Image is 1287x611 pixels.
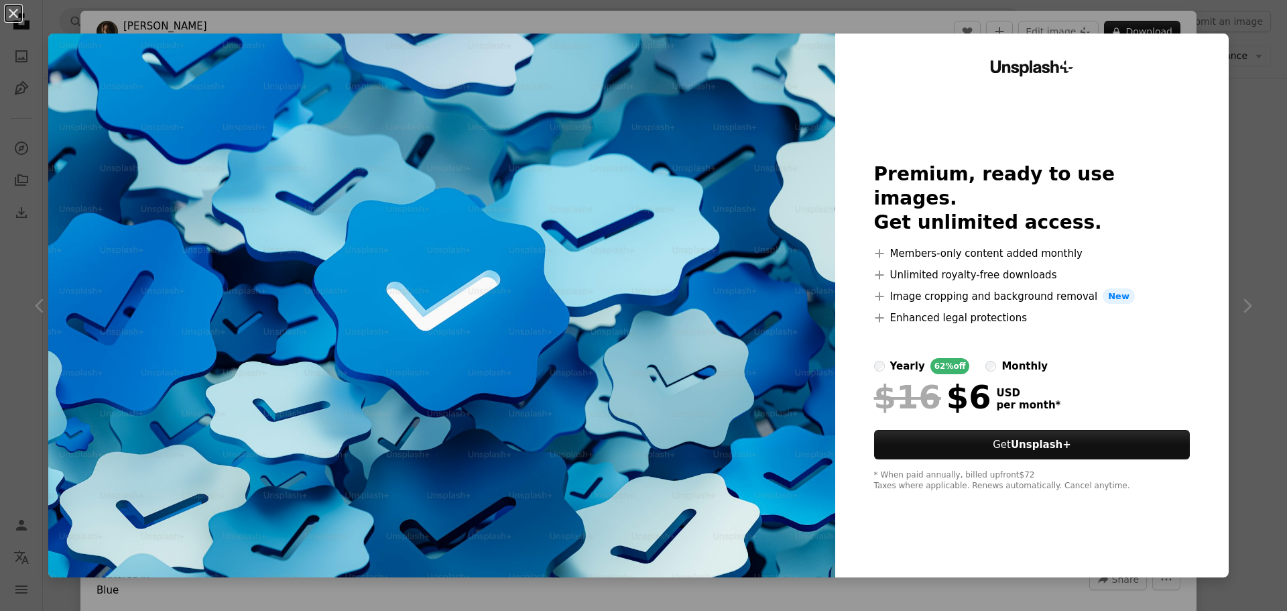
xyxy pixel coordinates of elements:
[874,310,1190,326] li: Enhanced legal protections
[1103,288,1135,304] span: New
[874,267,1190,283] li: Unlimited royalty-free downloads
[997,387,1061,399] span: USD
[890,358,925,374] div: yearly
[1001,358,1048,374] div: monthly
[874,470,1190,492] div: * When paid annually, billed upfront $72 Taxes where applicable. Renews automatically. Cancel any...
[874,288,1190,304] li: Image cropping and background removal
[1011,439,1071,451] strong: Unsplash+
[930,358,970,374] div: 62% off
[985,361,996,372] input: monthly
[874,380,941,414] span: $16
[874,245,1190,262] li: Members-only content added monthly
[874,162,1190,235] h2: Premium, ready to use images. Get unlimited access.
[874,380,991,414] div: $6
[997,399,1061,411] span: per month *
[874,361,885,372] input: yearly62%off
[874,430,1190,459] button: GetUnsplash+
